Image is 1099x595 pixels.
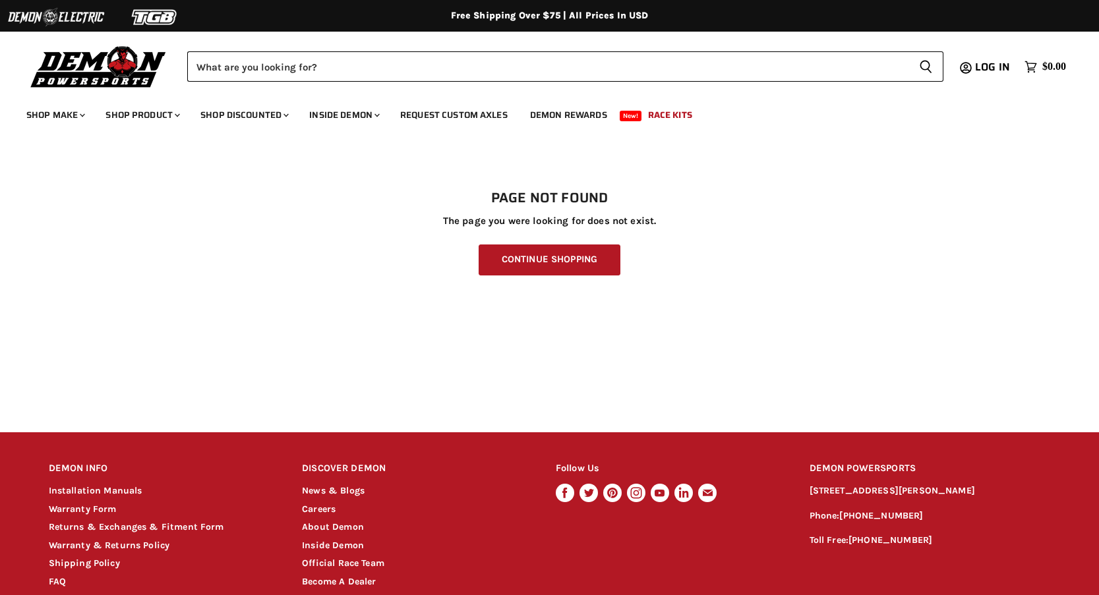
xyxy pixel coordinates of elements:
a: Returns & Exchanges & Fitment Form [49,521,224,532]
img: TGB Logo 2 [105,5,204,30]
h2: DEMON POWERSPORTS [810,453,1051,484]
p: [STREET_ADDRESS][PERSON_NAME] [810,484,1051,499]
h1: Page not found [49,190,1051,206]
span: New! [620,111,642,121]
a: Inside Demon [302,540,364,551]
button: Search [908,51,943,82]
a: Log in [969,61,1018,73]
a: Shop Make [16,101,93,128]
a: About Demon [302,521,364,532]
a: [PHONE_NUMBER] [839,510,923,521]
div: Free Shipping Over $75 | All Prices In USD [22,10,1077,22]
a: Inside Demon [299,101,388,128]
form: Product [187,51,943,82]
ul: Main menu [16,96,1063,128]
a: Installation Manuals [49,485,142,496]
a: Careers [302,503,336,515]
a: Shop Discounted [191,101,297,128]
p: Toll Free: [810,533,1051,548]
a: Shop Product [96,101,188,128]
a: $0.00 [1018,57,1073,76]
a: Shipping Policy [49,557,120,569]
a: Warranty Form [49,503,117,515]
a: Official Race Team [302,557,384,569]
a: Continue Shopping [479,244,620,275]
h2: Follow Us [556,453,785,484]
p: Phone: [810,509,1051,524]
span: Log in [975,59,1010,75]
a: Warranty & Returns Policy [49,540,170,551]
a: Race Kits [638,101,702,128]
h2: DEMON INFO [49,453,278,484]
img: Demon Electric Logo 2 [7,5,105,30]
a: [PHONE_NUMBER] [848,534,932,546]
h2: DISCOVER DEMON [302,453,531,484]
p: The page you were looking for does not exist. [49,215,1051,227]
img: Demon Powersports [26,43,171,90]
a: Become A Dealer [302,576,376,587]
a: Request Custom Axles [390,101,518,128]
span: $0.00 [1042,61,1066,73]
a: News & Blogs [302,485,365,496]
a: Demon Rewards [520,101,617,128]
input: Search [187,51,908,82]
a: FAQ [49,576,66,587]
